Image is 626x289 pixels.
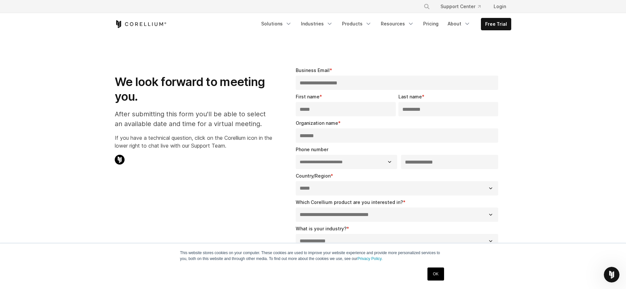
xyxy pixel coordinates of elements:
[115,75,272,104] h1: We look forward to meeting you.
[444,18,474,30] a: About
[604,267,619,282] iframe: Intercom live chat
[297,18,337,30] a: Industries
[115,20,167,28] a: Corellium Home
[296,226,347,231] span: What is your industry?
[257,18,511,30] div: Navigation Menu
[257,18,296,30] a: Solutions
[398,94,422,99] span: Last name
[296,173,331,179] span: Country/Region
[481,18,511,30] a: Free Trial
[296,147,328,152] span: Phone number
[427,267,444,281] a: OK
[296,120,338,126] span: Organization name
[357,256,382,261] a: Privacy Policy.
[416,1,511,12] div: Navigation Menu
[296,94,320,99] span: First name
[296,67,330,73] span: Business Email
[435,1,486,12] a: Support Center
[419,18,442,30] a: Pricing
[296,199,403,205] span: Which Corellium product are you interested in?
[488,1,511,12] a: Login
[115,155,125,165] img: Corellium Chat Icon
[421,1,433,12] button: Search
[115,134,272,150] p: If you have a technical question, click on the Corellium icon in the lower right to chat live wit...
[377,18,418,30] a: Resources
[338,18,376,30] a: Products
[115,109,272,129] p: After submitting this form you'll be able to select an available date and time for a virtual meet...
[180,250,446,262] p: This website stores cookies on your computer. These cookies are used to improve your website expe...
